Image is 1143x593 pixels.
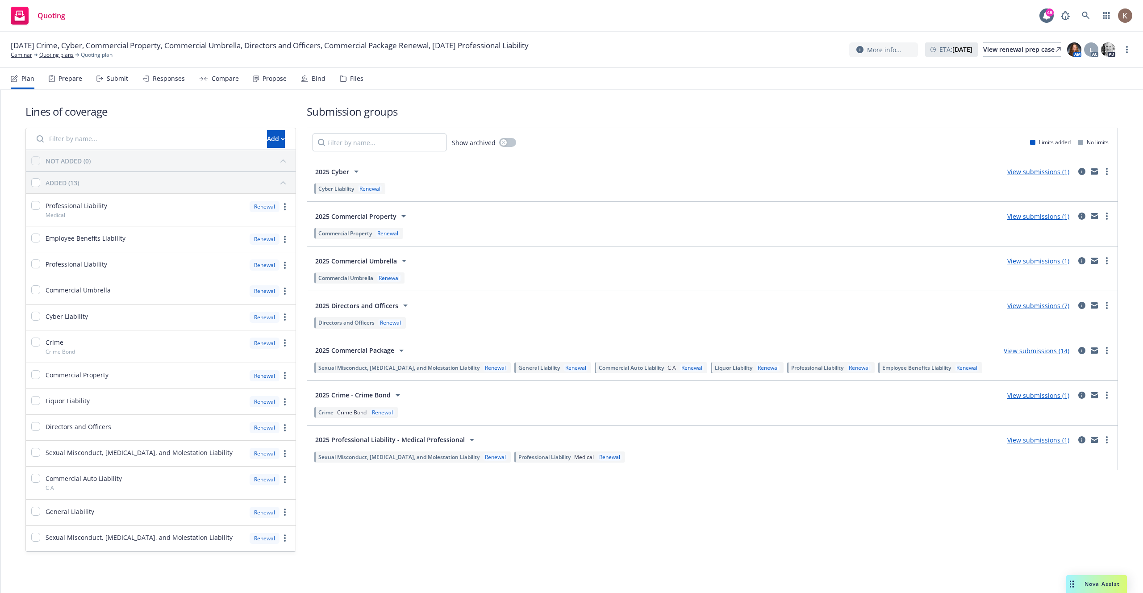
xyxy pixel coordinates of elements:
h1: Submission groups [307,104,1118,119]
div: Add [267,130,285,147]
span: 2025 Commercial Property [315,212,396,221]
span: 2025 Directors and Officers [315,301,398,310]
div: Limits added [1030,138,1071,146]
div: Renewal [377,274,401,282]
div: Renewal [250,234,279,245]
span: Crime [318,409,334,416]
a: more [279,507,290,518]
a: more [1101,345,1112,356]
span: Cyber Liability [46,312,88,321]
div: Renewal [483,453,508,461]
button: 2025 Commercial Package [313,342,409,359]
span: Commercial Auto Liability [46,474,122,483]
div: Responses [153,75,185,82]
input: Filter by name... [313,134,446,151]
button: Add [267,130,285,148]
button: 2025 Crime - Crime Bond [313,386,406,404]
a: mail [1089,390,1100,401]
a: Quoting [7,3,69,28]
div: Drag to move [1066,575,1077,593]
div: 49 [1046,8,1054,17]
a: circleInformation [1076,300,1087,311]
span: C A [667,364,676,372]
a: more [279,286,290,296]
input: Filter by name... [31,130,262,148]
a: more [279,474,290,485]
a: mail [1089,345,1100,356]
button: ADDED (13) [46,175,290,190]
a: View submissions (1) [1007,257,1069,265]
span: General Liability [518,364,560,372]
a: more [1101,211,1112,221]
span: Commercial Umbrella [318,274,373,282]
a: more [1101,255,1112,266]
a: View submissions (1) [1007,391,1069,400]
span: Professional Liability [791,364,843,372]
a: circleInformation [1076,345,1087,356]
a: Report a Bug [1056,7,1074,25]
div: Prepare [58,75,82,82]
span: More info... [867,45,901,54]
a: View renewal prep case [983,42,1061,57]
span: Commercial Auto Liability [599,364,664,372]
span: General Liability [46,507,94,516]
a: more [279,397,290,407]
a: more [1122,44,1132,55]
span: Crime Bond [337,409,367,416]
a: more [279,370,290,381]
button: 2025 Commercial Property [313,207,412,225]
a: mail [1089,434,1100,445]
span: 2025 Professional Liability - Medical Professional [315,435,465,444]
span: Quoting plan [81,51,113,59]
div: Renewal [375,230,400,237]
a: mail [1089,300,1100,311]
span: Quoting [38,12,65,19]
div: Renewal [563,364,588,372]
div: Renewal [250,396,279,407]
div: Renewal [250,422,279,433]
a: Switch app [1097,7,1115,25]
div: Renewal [250,474,279,485]
div: Renewal [250,448,279,459]
a: circleInformation [1076,255,1087,266]
span: Medical [574,453,594,461]
span: Directors and Officers [46,422,111,431]
div: Renewal [756,364,780,372]
span: Employee Benefits Liability [46,234,125,243]
a: more [279,312,290,322]
img: photo [1101,42,1115,57]
a: more [279,234,290,245]
div: Renewal [250,285,279,296]
div: Compare [212,75,239,82]
h1: Lines of coverage [25,104,296,119]
a: View submissions (7) [1007,301,1069,310]
div: Renewal [483,364,508,372]
span: Liquor Liability [715,364,752,372]
div: Propose [263,75,287,82]
span: Sexual Misconduct, [MEDICAL_DATA], and Molestation Liability [318,364,480,372]
div: Renewal [358,185,382,192]
div: Files [350,75,363,82]
div: Renewal [370,409,395,416]
div: Renewal [955,364,979,372]
span: Professional Liability [46,201,107,210]
a: mail [1089,255,1100,266]
div: Renewal [847,364,872,372]
button: 2025 Directors and Officers [313,296,413,314]
span: 2025 Cyber [315,167,349,176]
strong: [DATE] [952,45,972,54]
span: Medical [46,211,65,219]
div: Submit [107,75,128,82]
div: Plan [21,75,34,82]
div: Renewal [250,312,279,323]
a: View submissions (1) [1007,436,1069,444]
span: ETA : [939,45,972,54]
a: circleInformation [1076,434,1087,445]
div: Renewal [378,319,403,326]
span: Nova Assist [1085,580,1120,588]
a: more [279,533,290,543]
div: Renewal [250,533,279,544]
span: Sexual Misconduct, [MEDICAL_DATA], and Molestation Liability [318,453,480,461]
button: 2025 Professional Liability - Medical Professional [313,431,480,449]
span: 2025 Commercial Umbrella [315,256,397,266]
